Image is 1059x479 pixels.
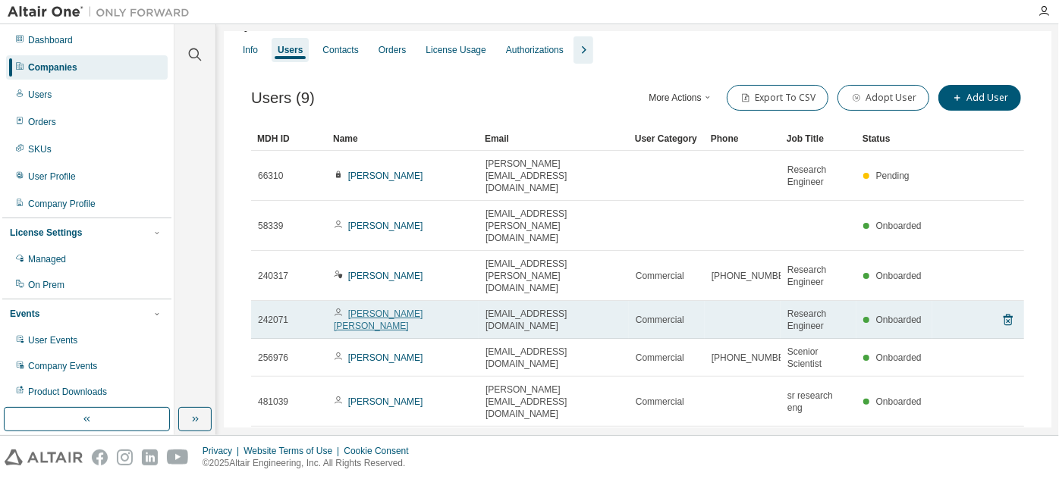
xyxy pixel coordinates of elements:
button: Adopt User [837,85,929,111]
button: More Actions [645,85,718,111]
div: Company Events [28,360,97,372]
a: [PERSON_NAME] [348,171,423,181]
div: Product Downloads [28,386,107,398]
span: Onboarded [876,352,922,363]
div: Users [28,89,52,101]
div: Managed [28,253,66,265]
span: [EMAIL_ADDRESS][PERSON_NAME][DOMAIN_NAME] [486,208,622,244]
span: [EMAIL_ADDRESS][PERSON_NAME][DOMAIN_NAME] [486,258,622,294]
img: linkedin.svg [142,449,158,465]
img: instagram.svg [117,449,133,465]
span: [EMAIL_ADDRESS][DOMAIN_NAME] [486,308,622,332]
a: [PERSON_NAME] [348,396,423,407]
span: Onboarded [876,396,922,407]
div: SKUs [28,143,52,155]
div: Phone [711,127,775,151]
span: [PERSON_NAME][EMAIL_ADDRESS][DOMAIN_NAME] [486,158,622,194]
span: 256976 [258,352,288,364]
span: 66310 [258,170,283,182]
span: 58339 [258,220,283,232]
span: Commercial [636,314,684,326]
span: Onboarded [876,315,922,325]
div: License Usage [426,44,486,56]
div: User Profile [28,171,76,183]
span: 242071 [258,314,288,326]
a: [PERSON_NAME] [PERSON_NAME] [334,308,423,331]
div: Users [278,44,303,56]
span: Commercial [636,352,684,364]
div: User Events [28,334,77,346]
div: Authorizations [506,44,564,56]
div: Events [10,308,39,320]
div: Dashboard [28,34,73,46]
span: [PHONE_NUMBER] [712,352,793,364]
div: Company Profile [28,198,96,210]
img: youtube.svg [167,449,189,465]
span: Commercial [636,270,684,282]
div: On Prem [28,279,64,291]
div: Orders [28,116,56,128]
div: Info [243,44,258,56]
span: Pending [876,171,910,181]
div: Privacy [203,445,244,457]
p: © 2025 Altair Engineering, Inc. All Rights Reserved. [203,457,418,470]
div: User Category [635,127,699,151]
a: [PERSON_NAME] [348,352,423,363]
img: altair_logo.svg [5,449,83,465]
div: Email [485,127,623,151]
span: [PERSON_NAME][EMAIL_ADDRESS][DOMAIN_NAME] [486,384,622,420]
span: Onboarded [876,221,922,231]
div: Contacts [322,44,358,56]
a: [PERSON_NAME] [348,221,423,231]
div: Website Terms of Use [244,445,344,457]
div: License Settings [10,227,82,239]
div: MDH ID [257,127,321,151]
span: Users (9) [251,89,315,107]
span: 481039 [258,396,288,408]
span: sr research eng [787,390,850,414]
span: [PHONE_NUMBER] [712,270,793,282]
span: Research Engineer [787,164,850,188]
div: Status [863,127,926,151]
div: Companies [28,61,77,74]
div: Name [333,127,473,151]
span: Onboarded [876,271,922,281]
span: [EMAIL_ADDRESS][DOMAIN_NAME] [486,346,622,370]
div: Job Title [787,127,850,151]
img: Altair One [8,5,197,20]
span: Scenior Scientist [787,346,850,370]
span: Research Engineer [787,264,850,288]
img: facebook.svg [92,449,108,465]
span: Commercial [636,396,684,408]
a: [PERSON_NAME] [348,271,423,281]
button: Add User [938,85,1021,111]
span: Research Engineer [787,308,850,332]
span: 240317 [258,270,288,282]
div: Cookie Consent [344,445,417,457]
button: Export To CSV [727,85,828,111]
div: Orders [379,44,407,56]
